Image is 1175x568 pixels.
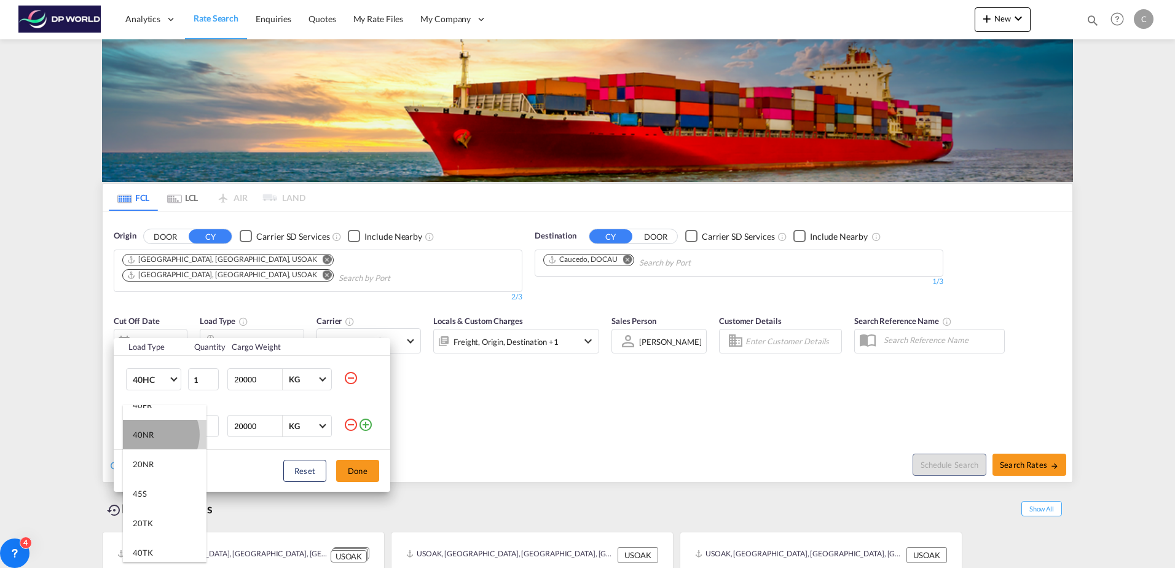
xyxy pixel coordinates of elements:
[133,488,147,499] div: 45S
[133,518,153,529] div: 20TK
[133,459,154,470] div: 20NR
[133,429,154,440] div: 40NR
[133,400,152,411] div: 40FR
[133,547,153,558] div: 40TK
